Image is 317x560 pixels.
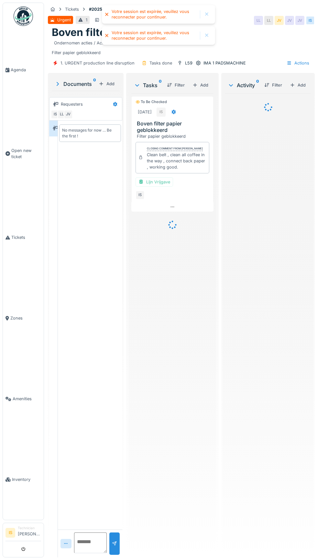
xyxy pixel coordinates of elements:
[284,58,312,68] div: Actions
[256,81,259,89] sup: 0
[11,67,41,73] span: Agenda
[262,81,285,89] div: Filter
[3,278,44,358] a: Zones
[147,146,203,151] div: Closing comment from [PERSON_NAME]
[61,101,83,107] div: Requesters
[138,109,152,115] div: [DATE]
[51,110,60,119] div: IS
[137,121,211,133] h3: Boven filter papier geblokkeerd
[3,358,44,439] a: Amenities
[159,81,162,89] sup: 0
[62,127,118,139] div: No messages for now … Be the first !
[112,30,197,41] div: Votre session est expirée, veuillez vous reconnecter pour continuer.
[190,81,211,89] div: Add
[18,526,41,540] li: [PERSON_NAME]
[13,396,41,402] span: Amenities
[285,16,294,25] div: JV
[86,17,87,23] div: 1
[93,80,96,88] sup: 0
[136,177,173,187] div: Lijn Vrijgave
[10,315,41,321] span: Zones
[157,108,166,117] div: IS
[264,16,273,25] div: LL
[147,152,206,170] div: Clean belt , clean all coffee in the way , connect back paper , working good.
[11,147,41,160] span: Open new ticket
[164,81,187,89] div: Filter
[254,16,263,25] div: LL
[57,17,71,23] div: Urgent
[185,60,192,66] div: L59
[14,6,33,26] img: Badge_color-CXgf-gQk.svg
[275,16,284,25] div: JV
[86,6,137,12] strong: #2025/09/336/06004
[137,133,211,139] div: Filter papier geblokkeerd
[3,439,44,520] a: Inventory
[3,110,44,197] a: Open new ticket
[3,197,44,278] a: Tickets
[54,40,173,46] div: Ondernomen acties / Actions taken Doortrekken & start...
[60,60,135,66] div: 1. URGENT production line disruption
[52,26,211,39] h1: Boven filter papier geblokkeerd
[306,16,315,25] div: IS
[96,79,117,88] div: Add
[11,234,41,240] span: Tickets
[228,81,259,89] div: Activity
[64,110,73,119] div: JV
[18,526,41,531] div: Technician
[287,81,308,89] div: Add
[134,81,162,89] div: Tasks
[203,60,246,66] div: IMA 1 PADSMACHINE
[54,80,96,88] div: Documents
[295,16,304,25] div: JV
[5,528,15,538] li: IS
[112,9,197,20] div: Votre session est expirée, veuillez vous reconnecter pour continuer.
[65,6,79,12] div: Tickets
[149,60,172,66] div: Tasks done
[3,29,44,110] a: Agenda
[57,110,66,119] div: LL
[136,191,145,200] div: IS
[52,39,311,56] div: Filter papier geblokkeerd
[12,476,41,483] span: Inventory
[136,99,167,105] div: To be checked
[5,526,41,541] a: IS Technician[PERSON_NAME]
